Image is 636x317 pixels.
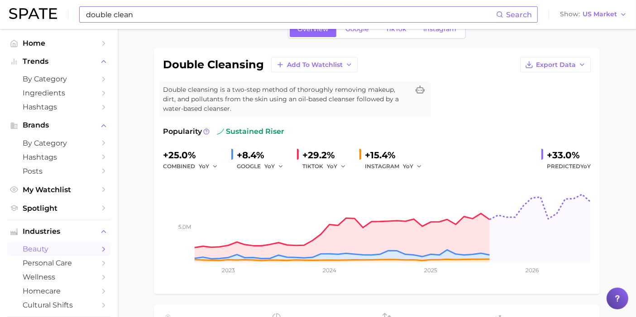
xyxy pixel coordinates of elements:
[7,86,110,100] a: Ingredients
[560,12,580,17] span: Show
[7,136,110,150] a: by Category
[520,57,591,72] button: Export Data
[7,118,110,132] button: Brands
[323,267,336,274] tspan: 2024
[297,25,329,33] span: Overview
[237,161,290,172] div: GOOGLE
[23,287,95,295] span: homecare
[403,161,422,172] button: YoY
[425,267,438,274] tspan: 2025
[163,126,202,137] span: Popularity
[23,139,95,147] span: by Category
[23,259,95,267] span: personal care
[302,161,352,172] div: TIKTOK
[7,201,110,215] a: Spotlight
[7,183,110,197] a: My Watchlist
[222,267,235,274] tspan: 2023
[23,204,95,213] span: Spotlight
[7,150,110,164] a: Hashtags
[526,267,539,274] tspan: 2026
[7,298,110,312] a: cultural shifts
[7,72,110,86] a: by Category
[264,161,284,172] button: YoY
[365,161,428,172] div: INSTAGRAM
[416,21,464,37] a: Instagram
[23,301,95,309] span: cultural shifts
[536,61,576,69] span: Export Data
[7,100,110,114] a: Hashtags
[7,284,110,298] a: homecare
[7,164,110,178] a: Posts
[23,227,95,236] span: Industries
[23,39,95,47] span: Home
[386,25,406,33] span: TikTok
[264,162,275,170] span: YoY
[23,103,95,111] span: Hashtags
[163,148,224,162] div: +25.0%
[163,85,409,114] span: Double cleansing is a two-step method of thoroughly removing makeup, dirt, and pollutants from th...
[558,9,629,20] button: ShowUS Market
[199,162,209,170] span: YoY
[338,21,377,37] a: Google
[378,21,414,37] a: TikTok
[365,148,428,162] div: +15.4%
[7,242,110,256] a: beauty
[23,245,95,253] span: beauty
[23,273,95,281] span: wellness
[23,57,95,66] span: Trends
[7,225,110,238] button: Industries
[23,153,95,161] span: Hashtags
[7,270,110,284] a: wellness
[7,256,110,270] a: personal care
[403,162,413,170] span: YoY
[302,148,352,162] div: +29.2%
[345,25,369,33] span: Google
[85,7,496,22] input: Search here for a brand, industry, or ingredient
[7,55,110,68] button: Trends
[7,36,110,50] a: Home
[163,161,224,172] div: combined
[23,185,95,194] span: My Watchlist
[423,25,456,33] span: Instagram
[217,128,224,135] img: sustained riser
[23,121,95,129] span: Brands
[327,161,346,172] button: YoY
[199,161,218,172] button: YoY
[23,167,95,175] span: Posts
[163,59,264,70] h1: double cleansing
[583,12,617,17] span: US Market
[237,148,290,162] div: +8.4%
[547,148,591,162] div: +33.0%
[506,10,532,19] span: Search
[23,75,95,83] span: by Category
[271,57,358,72] button: Add to Watchlist
[23,89,95,97] span: Ingredients
[547,161,591,172] span: Predicted
[217,126,284,137] span: sustained riser
[290,21,336,37] a: Overview
[287,61,343,69] span: Add to Watchlist
[9,8,57,19] img: SPATE
[327,162,337,170] span: YoY
[580,163,591,170] span: YoY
